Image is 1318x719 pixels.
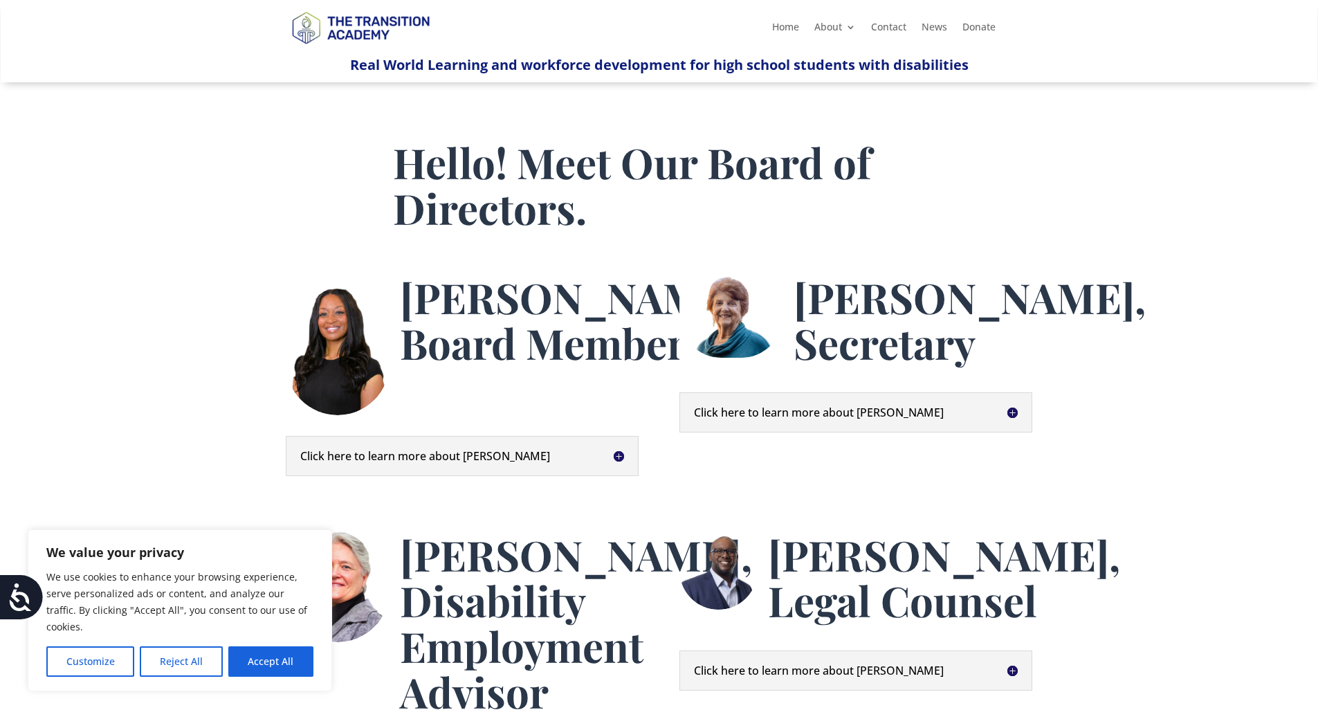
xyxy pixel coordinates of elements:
[694,407,1018,418] h5: Click here to learn more about [PERSON_NAME]
[286,3,435,52] img: TTA Brand_TTA Primary Logo_Horizontal_Light BG
[871,22,906,37] a: Contact
[400,269,752,370] span: [PERSON_NAME], Board Member
[286,42,435,55] a: Logo-Noticias
[962,22,996,37] a: Donate
[694,665,1018,676] h5: Click here to learn more about [PERSON_NAME]
[393,134,871,235] span: Hello! Meet Our Board of Directors.
[814,22,856,37] a: About
[46,544,313,561] p: We value your privacy
[400,527,752,719] span: [PERSON_NAME], Disability Employment Advisor
[794,269,1146,370] span: [PERSON_NAME], Secretary
[772,22,799,37] a: Home
[46,569,313,635] p: We use cookies to enhance your browsing experience, serve personalized ads or content, and analyz...
[300,450,624,462] h5: Click here to learn more about [PERSON_NAME]
[46,646,134,677] button: Customize
[228,646,313,677] button: Accept All
[922,22,947,37] a: News
[768,527,1120,628] span: [PERSON_NAME], Legal Counsel
[140,646,222,677] button: Reject All
[350,55,969,74] span: Real World Learning and workforce development for high school students with disabilities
